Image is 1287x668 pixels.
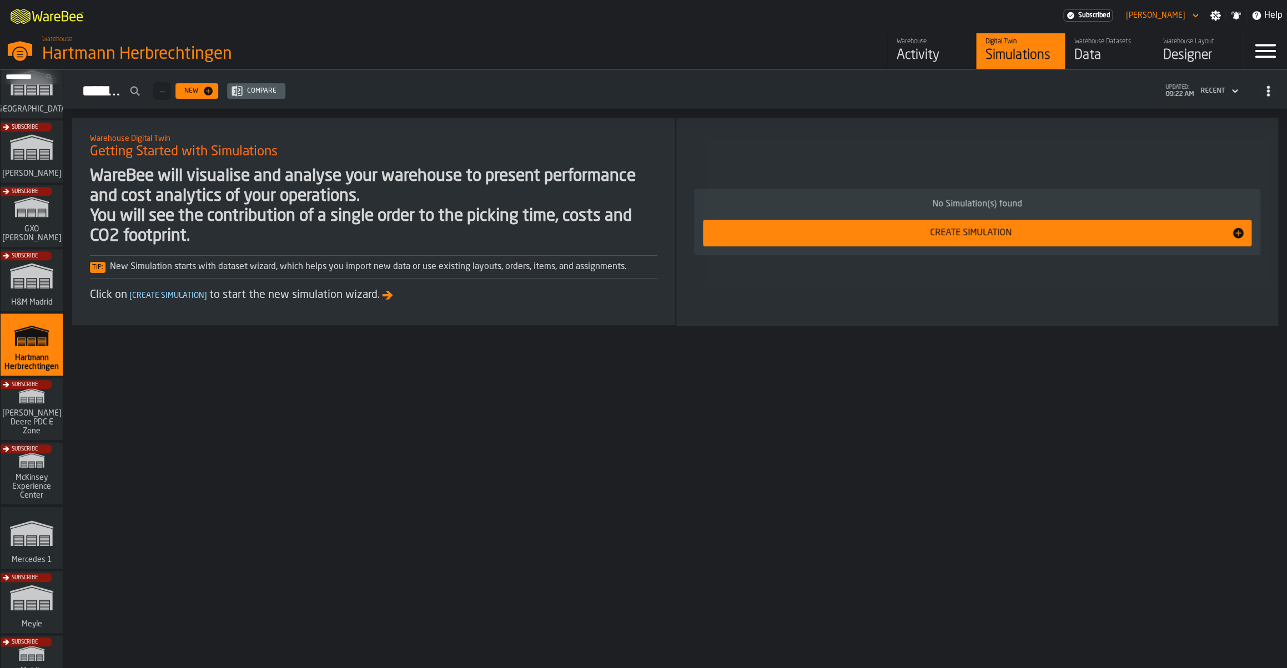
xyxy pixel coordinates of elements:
[90,143,278,161] span: Getting Started with Simulations
[129,292,132,300] span: [
[12,189,38,195] span: Subscribe
[63,69,1287,109] h2: button-Simulations
[227,83,285,99] button: button-Compare
[1074,47,1145,64] div: Data
[12,446,38,452] span: Subscribe
[1,313,63,378] a: link-to-/wh/i/f0a6b354-7883-413a-84ff-a65eb9c31f03/simulations
[180,87,203,95] div: New
[1226,10,1246,21] label: button-toggle-Notifications
[676,118,1278,326] div: ItemListCard-
[1200,87,1225,95] div: DropdownMenuValue-4
[897,38,967,45] div: Warehouse
[72,118,675,325] div: ItemListCard-
[887,33,976,69] a: link-to-/wh/i/f0a6b354-7883-413a-84ff-a65eb9c31f03/feed/
[90,166,657,246] div: WareBee will visualise and analyse your warehouse to present performance and cost analytics of yo...
[1,56,63,120] a: link-to-/wh/i/b5402f52-ce28-4f27-b3d4-5c6d76174849/simulations
[703,198,1251,211] div: No Simulation(s) found
[897,47,967,64] div: Activity
[12,382,38,388] span: Subscribe
[1163,38,1234,45] div: Warehouse Layout
[12,124,38,130] span: Subscribe
[1,571,63,635] a: link-to-/wh/i/a559492c-8db7-4f96-b4fe-6fc1bd76401c/simulations
[1264,9,1283,22] span: Help
[1,378,63,442] a: link-to-/wh/i/9d85c013-26f4-4c06-9c7d-6d35b33af13a/simulations
[160,87,164,95] span: —
[1063,9,1113,22] a: link-to-/wh/i/f0a6b354-7883-413a-84ff-a65eb9c31f03/settings/billing
[204,292,207,300] span: ]
[175,83,218,99] button: button-New
[149,82,175,100] div: ButtonLoadMore-Load More-Prev-First-Last
[90,262,105,273] span: Tip:
[710,226,1231,240] div: Create Simulation
[1,120,63,185] a: link-to-/wh/i/1653e8cc-126b-480f-9c47-e01e76aa4a88/simulations
[90,287,657,303] div: Click on to start the new simulation wizard.
[1,507,63,571] a: link-to-/wh/i/a24a3e22-db74-4543-ba93-f633e23cdb4e/simulations
[1243,33,1287,69] label: button-toggle-Menu
[1,249,63,313] a: link-to-/wh/i/0438fb8c-4a97-4a5b-bcc6-2889b6922db0/simulations
[703,220,1251,246] button: button-Create Simulation
[127,292,209,300] span: Create Simulation
[1246,9,1287,22] label: button-toggle-Help
[1196,84,1240,98] div: DropdownMenuValue-4
[12,639,38,645] span: Subscribe
[9,555,54,564] span: Mercedes 1
[1163,47,1234,64] div: Designer
[12,253,38,259] span: Subscribe
[1165,90,1194,98] span: 09:22 AM
[90,132,657,143] h2: Sub Title
[1126,11,1185,20] div: DropdownMenuValue-Sebastian Petruch Petruch
[986,47,1056,64] div: Simulations
[12,575,38,581] span: Subscribe
[976,33,1065,69] a: link-to-/wh/i/f0a6b354-7883-413a-84ff-a65eb9c31f03/simulations
[1,185,63,249] a: link-to-/wh/i/baca6aa3-d1fc-43c0-a604-2a1c9d5db74d/simulations
[81,126,666,166] div: title-Getting Started with Simulations
[42,36,72,43] span: Warehouse
[986,38,1056,45] div: Digital Twin
[1165,84,1194,90] span: updated:
[1205,10,1225,21] label: button-toggle-Settings
[42,44,342,64] div: Hartmann Herbrechtingen
[1078,12,1110,19] span: Subscribed
[1063,9,1113,22] div: Menu Subscription
[2,353,61,371] span: Hartmann Herbrechtingen
[1065,33,1154,69] a: link-to-/wh/i/f0a6b354-7883-413a-84ff-a65eb9c31f03/data
[90,260,657,274] div: New Simulation starts with dataset wizard, which helps you import new data or use existing layout...
[1122,9,1201,22] div: DropdownMenuValue-Sebastian Petruch Petruch
[1,442,63,507] a: link-to-/wh/i/99265d59-bd42-4a33-a5fd-483dee362034/simulations
[1074,38,1145,45] div: Warehouse Datasets
[243,87,281,95] div: Compare
[1154,33,1243,69] a: link-to-/wh/i/f0a6b354-7883-413a-84ff-a65eb9c31f03/designer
